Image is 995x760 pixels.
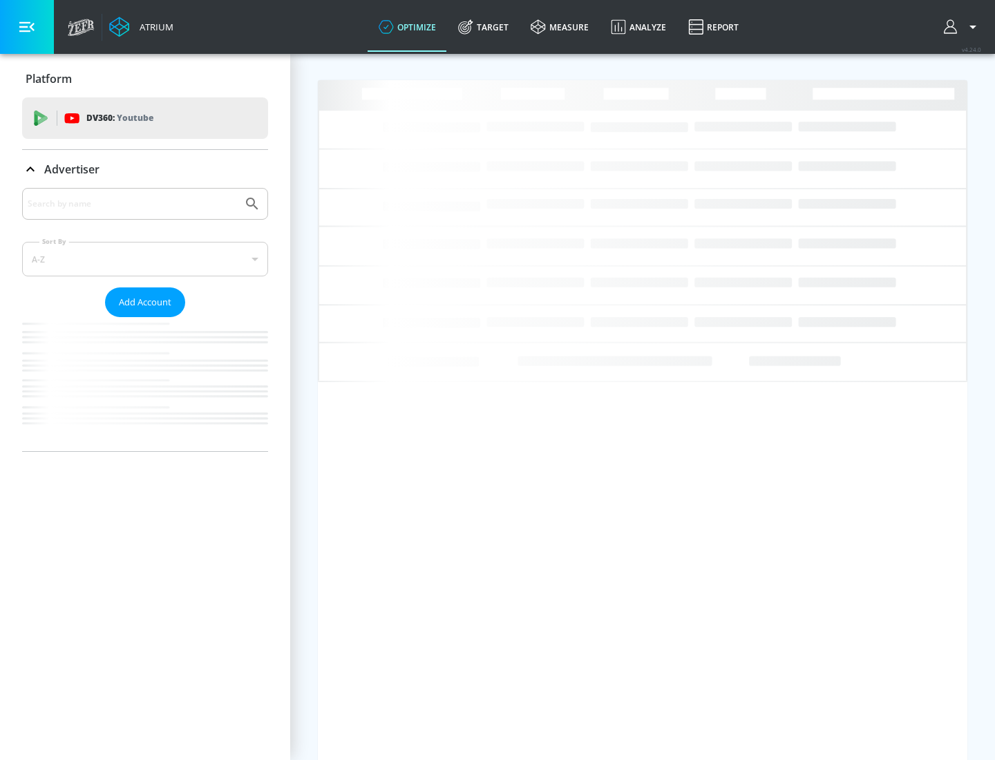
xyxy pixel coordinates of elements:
div: A-Z [22,242,268,276]
a: Report [677,2,750,52]
a: Target [447,2,520,52]
a: Atrium [109,17,173,37]
a: optimize [368,2,447,52]
label: Sort By [39,237,69,246]
p: Advertiser [44,162,99,177]
div: Platform [22,59,268,98]
button: Add Account [105,287,185,317]
span: Add Account [119,294,171,310]
div: Advertiser [22,150,268,189]
a: measure [520,2,600,52]
p: Platform [26,71,72,86]
div: Advertiser [22,188,268,451]
span: v 4.24.0 [962,46,981,53]
div: DV360: Youtube [22,97,268,139]
p: DV360: [86,111,153,126]
p: Youtube [117,111,153,125]
div: Atrium [134,21,173,33]
nav: list of Advertiser [22,317,268,451]
input: Search by name [28,195,237,213]
a: Analyze [600,2,677,52]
